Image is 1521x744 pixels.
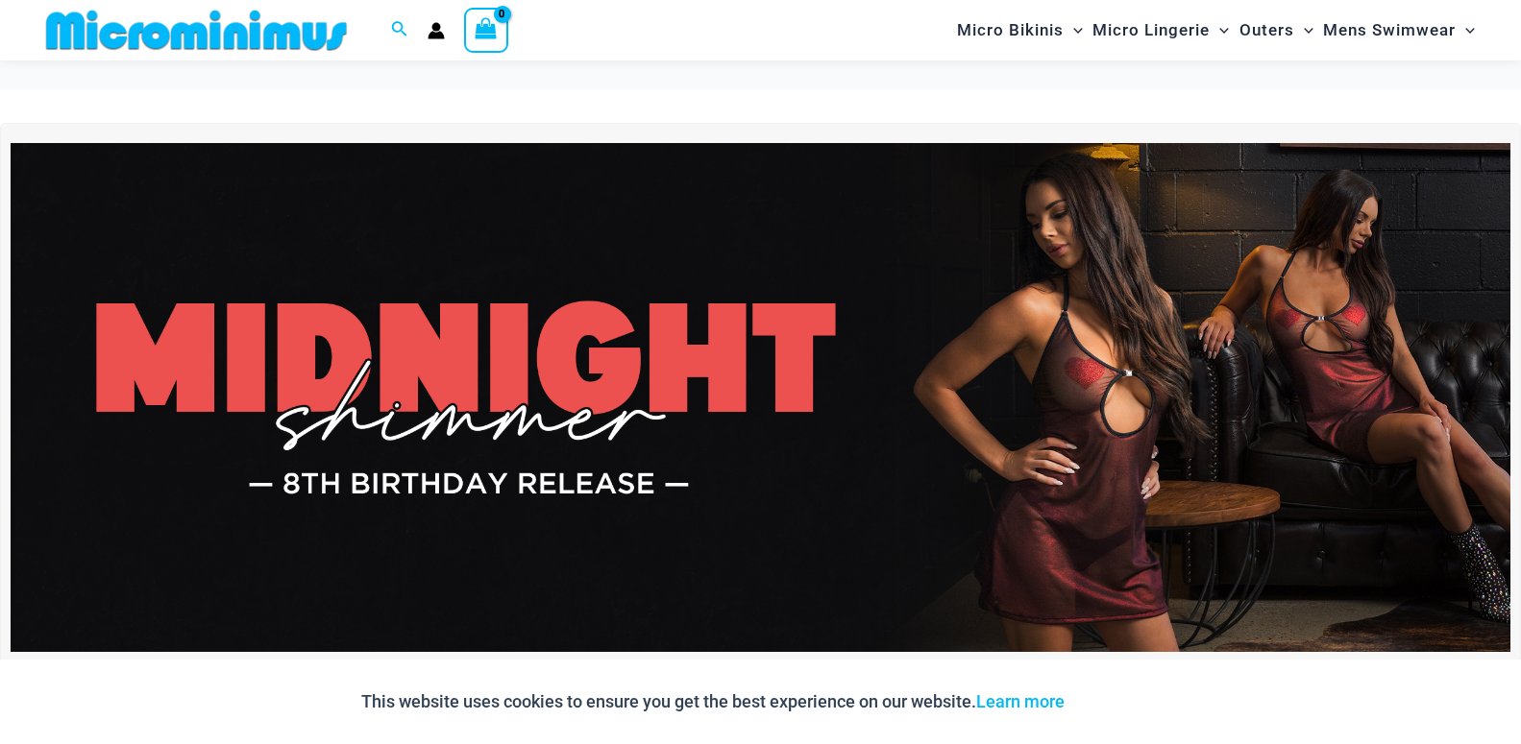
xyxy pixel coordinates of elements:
[361,687,1065,716] p: This website uses cookies to ensure you get the best experience on our website.
[957,6,1064,55] span: Micro Bikinis
[949,3,1483,58] nav: Site Navigation
[38,9,355,52] img: MM SHOP LOGO FLAT
[1318,6,1480,55] a: Mens SwimwearMenu ToggleMenu Toggle
[428,22,445,39] a: Account icon link
[11,143,1510,652] img: Midnight Shimmer Red Dress
[1210,6,1229,55] span: Menu Toggle
[952,6,1088,55] a: Micro BikinisMenu ToggleMenu Toggle
[464,8,508,52] a: View Shopping Cart, empty
[1239,6,1294,55] span: Outers
[1294,6,1313,55] span: Menu Toggle
[1092,6,1210,55] span: Micro Lingerie
[1456,6,1475,55] span: Menu Toggle
[1064,6,1083,55] span: Menu Toggle
[391,18,408,42] a: Search icon link
[1088,6,1234,55] a: Micro LingerieMenu ToggleMenu Toggle
[1079,679,1161,725] button: Accept
[1235,6,1318,55] a: OutersMenu ToggleMenu Toggle
[1323,6,1456,55] span: Mens Swimwear
[976,691,1065,711] a: Learn more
